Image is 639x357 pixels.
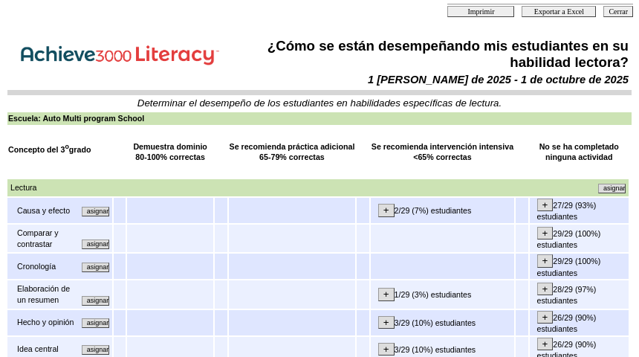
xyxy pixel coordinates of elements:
[10,37,233,69] img: Achieve3000 Reports Logo Spanish
[537,283,554,295] input: +
[530,225,629,252] td: 29/29 (100%) estudiantes
[127,141,213,164] td: Demuestra dominio 80-100% correctas
[537,311,554,324] input: +
[530,254,629,279] td: 29/29 (100%) estudiantes
[447,6,514,17] input: Imprimir
[236,37,629,71] td: ¿Cómo se están desempeñando mis estudiantes en su habilidad lectora?
[378,204,395,216] input: +
[371,280,514,308] td: 1/29 (3%) estudiantes
[82,263,109,272] input: Asignar otras actividades alineadas con este mismo concepto.
[82,345,109,355] input: Asignar otras actividades alineadas con este mismo concepto.
[598,184,626,193] input: Asignar otras actividades alineadas con este mismo concepto.
[8,97,631,109] td: Determinar el desempeño de los estudiantes en habilidades específicas de lectura.
[537,254,554,267] input: +
[16,316,77,329] td: Hecho y opinión
[378,316,395,329] input: +
[82,318,109,328] input: Asignar otras actividades alineadas con este mismo concepto.
[16,283,77,306] td: Elaboración de un resumen
[530,280,629,308] td: 28/29 (97%) estudiantes
[371,141,514,164] td: Se recomienda intervención intensiva <65% correctas
[82,239,109,249] input: Asignar otras actividades alineadas con este mismo concepto.
[537,199,554,211] input: +
[8,166,9,177] img: spacer.gif
[371,198,514,223] td: 2/29 (7%) estudiantes
[7,112,632,125] td: Escuela: Auto Multi program School
[82,296,109,306] input: Asignar otras actividades alineadas con este mismo concepto.
[7,141,112,164] td: Concepto del 3 grado
[537,227,554,239] input: +
[522,6,596,17] input: Exportar a Excel
[16,343,70,356] td: Idea central
[530,198,629,223] td: 27/29 (93%) estudiantes
[10,181,300,194] td: Lectura
[530,141,629,164] td: No se ha completado ninguna actividad
[65,143,68,150] sup: o
[236,73,629,86] td: 1 [PERSON_NAME] de 2025 - 1 de octubre de 2025
[378,343,395,356] input: +
[378,288,395,300] input: +
[16,260,77,273] td: Cronología
[16,227,77,250] td: Comparar y contrastar
[229,141,356,164] td: Se recomienda práctica adicional 65-79% correctas
[603,6,633,17] input: Cerrar
[537,338,554,350] input: +
[82,207,109,216] input: Asignar otras actividades alineadas con este mismo concepto.
[16,205,77,217] td: Causa y efecto
[530,310,629,335] td: 26/29 (90%) estudiantes
[371,310,514,335] td: 3/29 (10%) estudiantes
